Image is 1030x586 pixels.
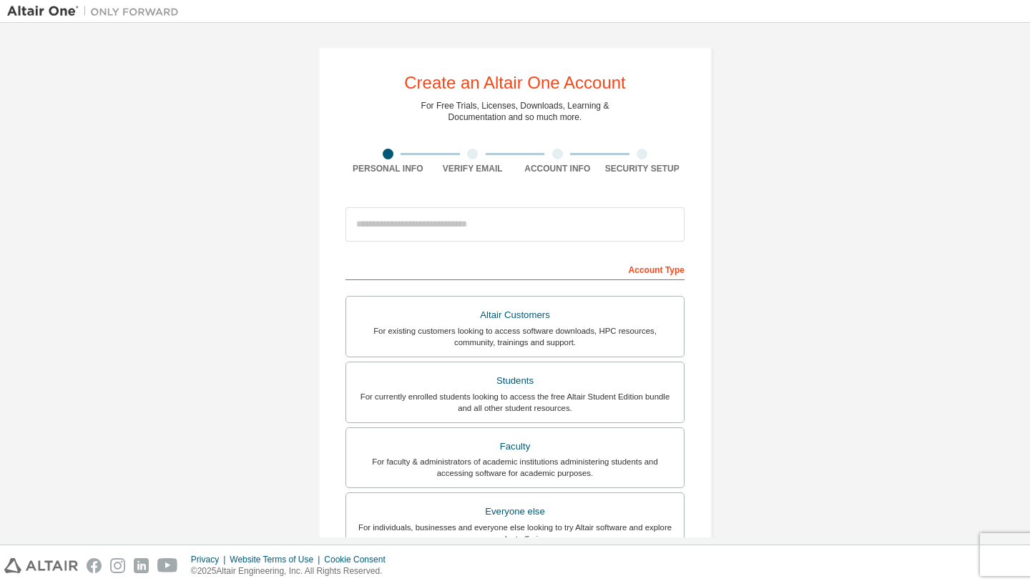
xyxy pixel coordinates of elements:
[355,371,675,391] div: Students
[230,554,324,565] div: Website Terms of Use
[355,522,675,545] div: For individuals, businesses and everyone else looking to try Altair software and explore our prod...
[355,502,675,522] div: Everyone else
[355,456,675,479] div: For faculty & administrators of academic institutions administering students and accessing softwa...
[431,163,516,174] div: Verify Email
[600,163,685,174] div: Security Setup
[404,74,626,91] div: Create an Altair One Account
[7,4,186,19] img: Altair One
[421,100,609,123] div: For Free Trials, Licenses, Downloads, Learning & Documentation and so much more.
[4,558,78,573] img: altair_logo.svg
[345,163,431,174] div: Personal Info
[191,554,230,565] div: Privacy
[355,437,675,457] div: Faculty
[355,305,675,325] div: Altair Customers
[515,163,600,174] div: Account Info
[87,558,102,573] img: facebook.svg
[355,391,675,414] div: For currently enrolled students looking to access the free Altair Student Edition bundle and all ...
[191,565,394,577] p: © 2025 Altair Engineering, Inc. All Rights Reserved.
[157,558,178,573] img: youtube.svg
[355,325,675,348] div: For existing customers looking to access software downloads, HPC resources, community, trainings ...
[110,558,125,573] img: instagram.svg
[324,554,393,565] div: Cookie Consent
[134,558,149,573] img: linkedin.svg
[345,257,685,280] div: Account Type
